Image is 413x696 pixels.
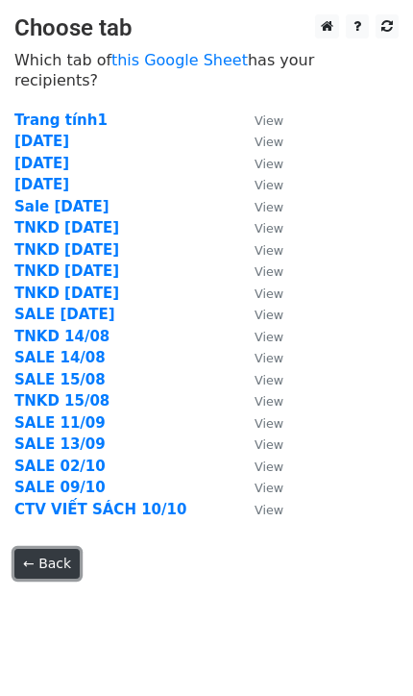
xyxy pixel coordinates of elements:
[235,133,283,150] a: View
[235,328,283,345] a: View
[14,133,69,150] a: [DATE]
[14,306,115,323] a: SALE [DATE]
[14,241,119,259] a: TNKD [DATE]
[235,262,283,280] a: View
[235,392,283,410] a: View
[111,51,248,69] a: this Google Sheet
[255,394,283,409] small: View
[14,392,109,410] a: TNKD 15/08
[255,481,283,495] small: View
[255,351,283,365] small: View
[235,501,283,518] a: View
[255,373,283,387] small: View
[255,416,283,431] small: View
[255,286,283,301] small: View
[14,285,119,302] a: TNKD [DATE]
[14,219,119,236] a: TNKD [DATE]
[317,604,413,696] iframe: Chat Widget
[255,221,283,236] small: View
[255,200,283,214] small: View
[255,264,283,279] small: View
[235,155,283,172] a: View
[235,371,283,388] a: View
[14,501,186,518] a: CTV VIẾT SÁCH 10/10
[14,349,106,366] a: SALE 14/08
[235,198,283,215] a: View
[255,113,283,128] small: View
[235,285,283,302] a: View
[14,112,108,129] a: Trang tính1
[235,112,283,129] a: View
[14,435,106,453] a: SALE 13/09
[255,243,283,258] small: View
[14,458,106,475] a: SALE 02/10
[235,479,283,496] a: View
[14,414,106,432] a: SALE 11/09
[235,176,283,193] a: View
[255,135,283,149] small: View
[14,176,69,193] a: [DATE]
[14,14,399,42] h3: Choose tab
[235,349,283,366] a: View
[235,219,283,236] a: View
[255,178,283,192] small: View
[255,460,283,474] small: View
[255,330,283,344] small: View
[235,458,283,475] a: View
[255,503,283,517] small: View
[255,437,283,452] small: View
[235,241,283,259] a: View
[14,198,109,215] a: Sale [DATE]
[14,479,106,496] a: SALE 09/10
[14,549,80,579] a: ← Back
[235,435,283,453] a: View
[235,414,283,432] a: View
[14,328,109,345] a: TNKD 14/08
[14,262,119,280] a: TNKD [DATE]
[14,50,399,90] p: Which tab of has your recipients?
[235,306,283,323] a: View
[14,155,69,172] a: [DATE]
[255,157,283,171] small: View
[14,371,106,388] a: SALE 15/08
[255,308,283,322] small: View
